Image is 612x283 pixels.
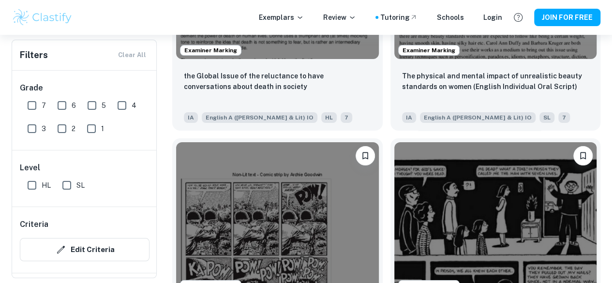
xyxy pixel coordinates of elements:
[184,71,371,92] p: the Global Issue of the reluctance to have conversations about death in society
[341,112,352,123] span: 7
[180,46,241,55] span: Examiner Marking
[42,100,46,111] span: 7
[510,9,526,26] button: Help and Feedback
[402,71,589,92] p: The physical and mental impact of unrealistic beauty standards on women (English Individual Oral ...
[534,9,600,26] button: JOIN FOR FREE
[399,46,459,55] span: Examiner Marking
[184,112,198,123] span: IA
[402,112,416,123] span: IA
[202,112,317,123] span: English A ([PERSON_NAME] & Lit) IO
[483,12,502,23] a: Login
[356,146,375,165] button: Please log in to bookmark exemplars
[101,123,104,134] span: 1
[42,180,51,191] span: HL
[20,48,48,62] h6: Filters
[20,219,48,230] h6: Criteria
[42,123,46,134] span: 3
[573,146,593,165] button: Please log in to bookmark exemplars
[420,112,536,123] span: English A ([PERSON_NAME] & Lit) IO
[437,12,464,23] a: Schools
[102,100,106,111] span: 5
[12,8,73,27] img: Clastify logo
[132,100,136,111] span: 4
[321,112,337,123] span: HL
[76,180,85,191] span: SL
[380,12,418,23] a: Tutoring
[323,12,356,23] p: Review
[20,238,149,261] button: Edit Criteria
[539,112,554,123] span: SL
[259,12,304,23] p: Exemplars
[20,162,149,174] h6: Level
[72,123,75,134] span: 2
[558,112,570,123] span: 7
[72,100,76,111] span: 6
[20,82,149,94] h6: Grade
